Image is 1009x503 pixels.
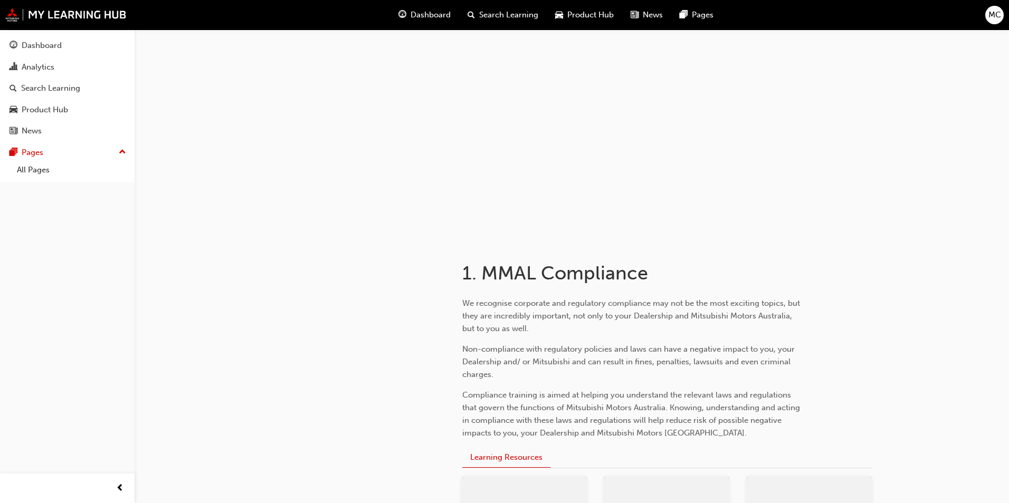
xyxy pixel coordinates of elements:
[9,148,17,158] span: pages-icon
[22,125,42,137] div: News
[4,143,130,162] button: Pages
[671,4,722,26] a: pages-iconPages
[9,63,17,72] span: chart-icon
[631,8,639,22] span: news-icon
[468,8,475,22] span: search-icon
[390,4,459,26] a: guage-iconDashboard
[622,4,671,26] a: news-iconNews
[21,82,80,94] div: Search Learning
[462,390,802,438] span: Compliance training is aimed at helping you understand the relevant laws and regulations that gov...
[13,162,130,178] a: All Pages
[4,121,130,141] a: News
[9,105,17,115] span: car-icon
[9,84,17,93] span: search-icon
[4,79,130,98] a: Search Learning
[22,104,68,116] div: Product Hub
[462,447,550,468] button: Learning Resources
[5,8,127,22] img: mmal
[567,9,614,21] span: Product Hub
[692,9,713,21] span: Pages
[555,8,563,22] span: car-icon
[643,9,663,21] span: News
[398,8,406,22] span: guage-icon
[988,9,1001,21] span: MC
[985,6,1004,24] button: MC
[411,9,451,21] span: Dashboard
[22,40,62,52] div: Dashboard
[680,8,688,22] span: pages-icon
[22,61,54,73] div: Analytics
[4,36,130,55] a: Dashboard
[479,9,538,21] span: Search Learning
[4,100,130,120] a: Product Hub
[462,298,802,333] span: We recognise corporate and regulatory compliance may not be the most exciting topics, but they ar...
[462,344,797,379] span: Non-compliance with regulatory policies and laws can have a negative impact to you, your Dealersh...
[116,482,124,495] span: prev-icon
[547,4,622,26] a: car-iconProduct Hub
[9,41,17,51] span: guage-icon
[22,147,43,159] div: Pages
[462,262,808,285] h1: 1. MMAL Compliance
[119,146,126,159] span: up-icon
[459,4,547,26] a: search-iconSearch Learning
[9,127,17,136] span: news-icon
[4,57,130,77] a: Analytics
[4,34,130,143] button: DashboardAnalyticsSearch LearningProduct HubNews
